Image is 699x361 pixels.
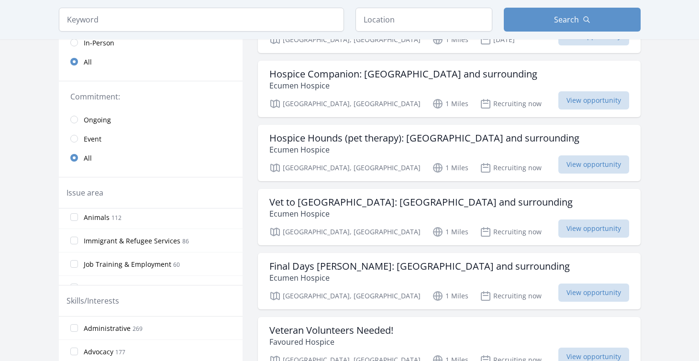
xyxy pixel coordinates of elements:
[70,213,78,221] input: Animals 112
[111,214,122,222] span: 112
[70,260,78,268] input: Job Training & Employment 60
[59,129,243,148] a: Event
[84,153,92,163] span: All
[558,155,629,174] span: View opportunity
[84,38,114,48] span: In-Person
[115,348,125,356] span: 177
[554,14,579,25] span: Search
[84,115,111,125] span: Ongoing
[432,290,468,302] p: 1 Miles
[269,290,421,302] p: [GEOGRAPHIC_DATA], [GEOGRAPHIC_DATA]
[84,283,120,293] span: Technology
[558,91,629,109] span: View opportunity
[269,208,573,219] p: Ecumen Hospice
[67,187,103,198] legend: Issue area
[432,226,468,238] p: 1 Miles
[84,213,110,222] span: Animals
[59,52,243,71] a: All
[480,290,542,302] p: Recruiting now
[59,110,243,129] a: Ongoing
[432,34,468,45] p: 1 Miles
[258,61,641,117] a: Hospice Companion: [GEOGRAPHIC_DATA] and surrounding Ecumen Hospice [GEOGRAPHIC_DATA], [GEOGRAPHI...
[182,237,189,245] span: 86
[432,98,468,109] p: 1 Miles
[269,80,537,91] p: Ecumen Hospice
[269,197,573,208] h3: Vet to [GEOGRAPHIC_DATA]: [GEOGRAPHIC_DATA] and surrounding
[269,226,421,238] p: [GEOGRAPHIC_DATA], [GEOGRAPHIC_DATA]
[84,134,101,144] span: Event
[59,33,243,52] a: In-Person
[269,132,579,144] h3: Hospice Hounds (pet therapy): [GEOGRAPHIC_DATA] and surrounding
[70,324,78,332] input: Administrative 269
[70,284,78,291] input: Technology 58
[432,162,468,174] p: 1 Miles
[84,347,113,357] span: Advocacy
[269,98,421,109] p: [GEOGRAPHIC_DATA], [GEOGRAPHIC_DATA]
[84,236,180,246] span: Immigrant & Refugee Services
[70,237,78,244] input: Immigrant & Refugee Services 86
[258,125,641,181] a: Hospice Hounds (pet therapy): [GEOGRAPHIC_DATA] and surrounding Ecumen Hospice [GEOGRAPHIC_DATA],...
[70,348,78,355] input: Advocacy 177
[258,189,641,245] a: Vet to [GEOGRAPHIC_DATA]: [GEOGRAPHIC_DATA] and surrounding Ecumen Hospice [GEOGRAPHIC_DATA], [GE...
[480,98,542,109] p: Recruiting now
[504,8,641,32] button: Search
[70,91,231,102] legend: Commitment:
[67,295,119,306] legend: Skills/Interests
[173,261,180,269] span: 60
[59,8,344,32] input: Keyword
[355,8,492,32] input: Location
[480,162,542,174] p: Recruiting now
[133,325,143,333] span: 269
[84,324,131,333] span: Administrative
[269,336,393,348] p: Favoured Hospice
[269,68,537,80] h3: Hospice Companion: [GEOGRAPHIC_DATA] and surrounding
[269,144,579,155] p: Ecumen Hospice
[269,272,570,284] p: Ecumen Hospice
[59,148,243,167] a: All
[269,261,570,272] h3: Final Days [PERSON_NAME]: [GEOGRAPHIC_DATA] and surrounding
[269,325,393,336] h3: Veteran Volunteers Needed!
[84,260,171,269] span: Job Training & Employment
[269,162,421,174] p: [GEOGRAPHIC_DATA], [GEOGRAPHIC_DATA]
[480,34,515,45] p: [DATE]
[480,226,542,238] p: Recruiting now
[122,284,129,292] span: 58
[558,284,629,302] span: View opportunity
[558,219,629,238] span: View opportunity
[84,57,92,67] span: All
[269,34,421,45] p: [GEOGRAPHIC_DATA], [GEOGRAPHIC_DATA]
[258,253,641,309] a: Final Days [PERSON_NAME]: [GEOGRAPHIC_DATA] and surrounding Ecumen Hospice [GEOGRAPHIC_DATA], [GE...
